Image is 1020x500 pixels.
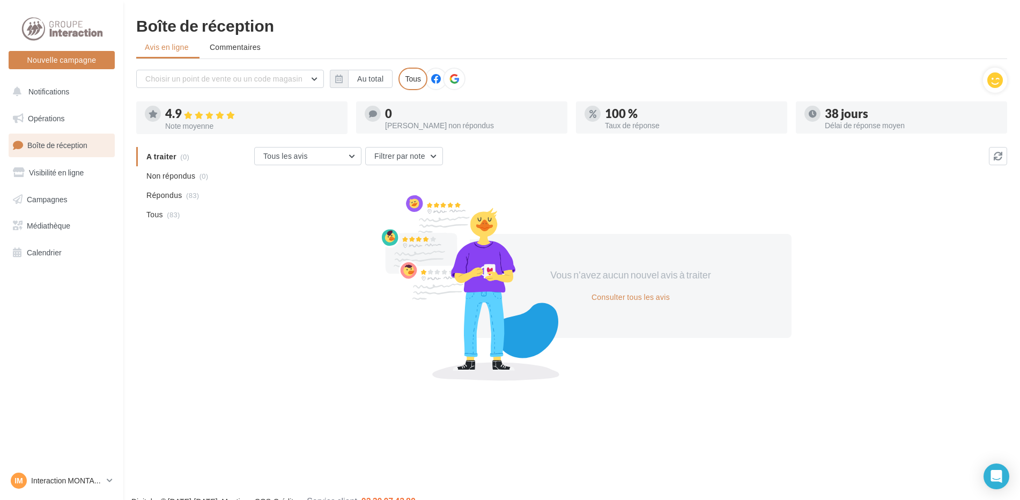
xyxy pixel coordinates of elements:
[385,122,559,129] div: [PERSON_NAME] non répondus
[165,108,339,120] div: 4.9
[6,215,117,237] a: Médiathèque
[6,134,117,157] a: Boîte de réception
[145,74,302,83] span: Choisir un point de vente ou un code magasin
[136,17,1007,33] div: Boîte de réception
[9,470,115,491] a: IM Interaction MONTAIGU
[136,70,324,88] button: Choisir un point de vente ou un code magasin
[6,241,117,264] a: Calendrier
[186,191,199,200] span: (83)
[330,70,393,88] button: Au total
[165,122,339,130] div: Note moyenne
[199,172,209,180] span: (0)
[6,80,113,103] button: Notifications
[31,475,102,486] p: Interaction MONTAIGU
[984,464,1009,489] div: Open Intercom Messenger
[825,108,999,120] div: 38 jours
[398,68,427,90] div: Tous
[263,151,308,160] span: Tous les avis
[27,194,68,203] span: Campagnes
[254,147,361,165] button: Tous les avis
[605,108,779,120] div: 100 %
[146,209,163,220] span: Tous
[9,51,115,69] button: Nouvelle campagne
[6,161,117,184] a: Visibilité en ligne
[348,70,393,88] button: Au total
[210,42,261,53] span: Commentaires
[27,141,87,150] span: Boîte de réception
[385,108,559,120] div: 0
[365,147,443,165] button: Filtrer par note
[6,107,117,130] a: Opérations
[146,171,195,181] span: Non répondus
[27,221,70,230] span: Médiathèque
[14,475,23,486] span: IM
[27,248,62,257] span: Calendrier
[825,122,999,129] div: Délai de réponse moyen
[538,268,723,282] div: Vous n'avez aucun nouvel avis à traiter
[605,122,779,129] div: Taux de réponse
[6,188,117,211] a: Campagnes
[29,168,84,177] span: Visibilité en ligne
[167,210,180,219] span: (83)
[146,190,182,201] span: Répondus
[28,114,64,123] span: Opérations
[28,87,69,96] span: Notifications
[587,291,674,304] button: Consulter tous les avis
